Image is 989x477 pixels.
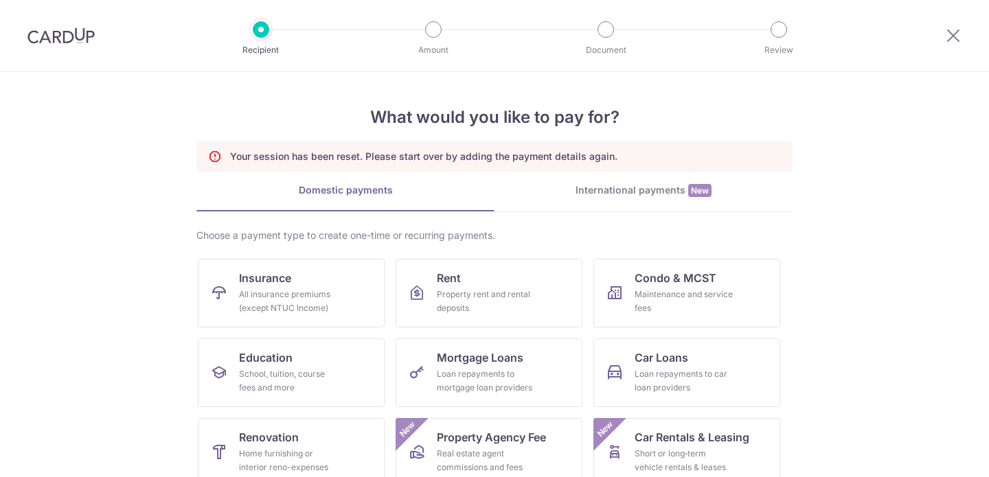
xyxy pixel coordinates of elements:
[196,105,793,130] h4: What would you like to pay for?
[635,429,749,445] span: Car Rentals & Leasing
[635,288,734,315] div: Maintenance and service fees
[437,288,536,315] div: Property rent and rental deposits
[437,367,536,395] div: Loan repayments to mortgage loan providers
[437,270,461,286] span: Rent
[728,43,830,57] p: Review
[198,338,385,407] a: EducationSchool, tuition, course fees and more
[239,367,338,395] div: School, tuition, course fees and more
[196,229,793,242] div: Choose a payment type to create one-time or recurring payments.
[494,183,793,198] div: International payments
[239,288,338,315] div: All insurance premiums (except NTUC Income)
[594,418,617,441] span: New
[196,183,494,197] div: Domestic payments
[635,270,716,286] span: Condo & MCST
[900,436,975,470] iframe: Opens a widget where you can find more information
[239,429,299,445] span: Renovation
[396,418,419,441] span: New
[198,259,385,327] a: InsuranceAll insurance premiums (except NTUC Income)
[555,43,657,57] p: Document
[437,447,536,474] div: Real estate agent commissions and fees
[27,27,95,44] img: CardUp
[239,349,293,366] span: Education
[210,43,312,57] p: Recipient
[239,447,338,474] div: Home furnishing or interior reno-expenses
[383,43,484,57] p: Amount
[635,447,734,474] div: Short or long‑term vehicle rentals & leases
[437,429,546,445] span: Property Agency Fee
[593,259,780,327] a: Condo & MCSTMaintenance and service fees
[635,349,688,366] span: Car Loans
[437,349,523,366] span: Mortgage Loans
[230,150,617,163] p: Your session has been reset. Please start over by adding the payment details again.
[593,338,780,407] a: Car LoansLoan repayments to car loan providers
[396,259,582,327] a: RentProperty rent and rental deposits
[688,184,712,197] span: New
[396,338,582,407] a: Mortgage LoansLoan repayments to mortgage loan providers
[635,367,734,395] div: Loan repayments to car loan providers
[239,270,291,286] span: Insurance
